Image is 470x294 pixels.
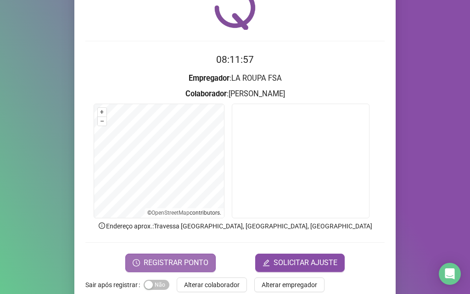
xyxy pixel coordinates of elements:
[125,254,216,272] button: REGISTRAR PONTO
[98,117,106,126] button: –
[274,257,337,268] span: SOLICITAR AJUSTE
[439,263,461,285] div: Open Intercom Messenger
[263,259,270,266] span: edit
[254,277,325,292] button: Alterar empregador
[85,277,144,292] label: Sair após registrar
[133,259,140,266] span: clock-circle
[151,210,190,216] a: OpenStreetMap
[85,88,385,100] h3: : [PERSON_NAME]
[85,221,385,231] p: Endereço aprox. : Travessa [GEOGRAPHIC_DATA], [GEOGRAPHIC_DATA], [GEOGRAPHIC_DATA]
[185,89,227,98] strong: Colaborador
[147,210,221,216] li: © contributors.
[184,280,240,290] span: Alterar colaborador
[262,280,317,290] span: Alterar empregador
[85,72,385,84] h3: : LA ROUPA FSA
[98,222,106,230] span: info-circle
[255,254,345,272] button: editSOLICITAR AJUSTE
[216,54,254,65] time: 08:11:57
[144,257,208,268] span: REGISTRAR PONTO
[189,74,229,83] strong: Empregador
[177,277,247,292] button: Alterar colaborador
[98,108,106,116] button: +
